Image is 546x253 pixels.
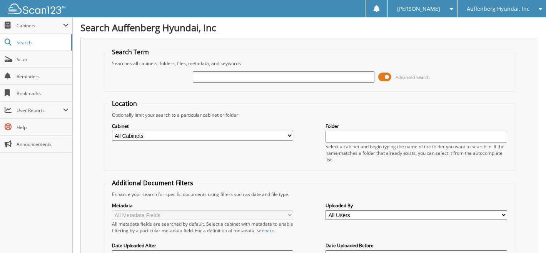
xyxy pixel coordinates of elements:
[326,202,507,209] label: Uploaded By
[108,191,511,198] div: Enhance your search for specific documents using filters such as date and file type.
[17,22,63,29] span: Cabinets
[17,90,68,97] span: Bookmarks
[17,124,68,131] span: Help
[17,73,68,80] span: Reminders
[112,123,293,129] label: Cabinet
[17,56,68,63] span: Scan
[326,143,507,163] div: Select a cabinet and begin typing the name of the folder you want to search in. If the name match...
[326,123,507,129] label: Folder
[264,227,274,234] a: here
[112,221,293,234] div: All metadata fields are searched by default. Select a cabinet with metadata to enable filtering b...
[17,39,67,46] span: Search
[108,99,141,108] legend: Location
[80,21,538,34] h1: Search Auffenberg Hyundai, Inc
[326,242,507,249] label: Date Uploaded Before
[112,202,293,209] label: Metadata
[396,74,430,80] span: Advanced Search
[8,3,65,14] img: scan123-logo-white.svg
[17,141,68,147] span: Announcements
[108,48,153,56] legend: Search Term
[397,7,440,11] span: [PERSON_NAME]
[108,179,197,187] legend: Additional Document Filters
[108,60,511,67] div: Searches all cabinets, folders, files, metadata, and keywords
[112,242,293,249] label: Date Uploaded After
[467,7,529,11] span: Auffenberg Hyundai, Inc
[108,112,511,118] div: Optionally limit your search to a particular cabinet or folder
[17,107,63,114] span: User Reports
[508,216,546,253] iframe: Chat Widget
